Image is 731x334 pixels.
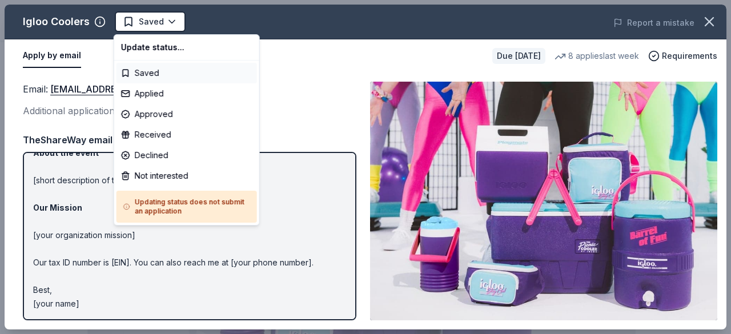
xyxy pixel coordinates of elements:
[117,63,257,83] div: Saved
[117,124,257,145] div: Received
[117,145,257,166] div: Declined
[117,37,257,58] div: Update status...
[117,166,257,186] div: Not interested
[117,83,257,104] div: Applied
[151,14,243,27] span: Bluebonnet Horse Expo & Training Challenge
[123,198,250,216] h5: Updating status does not submit an application
[117,104,257,124] div: Approved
